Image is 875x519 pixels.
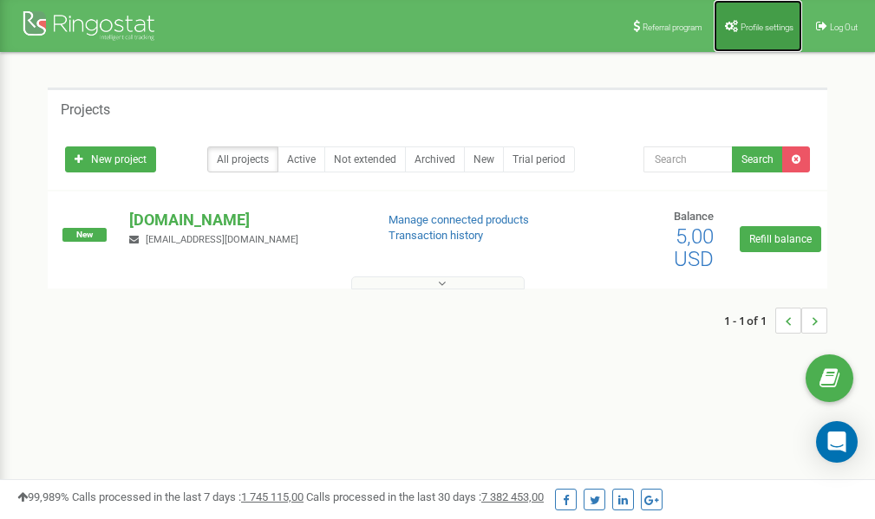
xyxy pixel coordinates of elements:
[740,226,821,252] a: Refill balance
[278,146,325,172] a: Active
[724,308,775,334] span: 1 - 1 of 1
[389,213,529,226] a: Manage connected products
[389,229,483,242] a: Transaction history
[207,146,278,172] a: All projects
[405,146,465,172] a: Archived
[732,146,783,172] button: Search
[830,23,858,32] span: Log Out
[481,490,544,503] u: 7 382 453,00
[17,490,69,503] span: 99,989%
[65,146,156,172] a: New project
[674,224,714,271] span: 5,00 USD
[464,146,504,172] a: New
[324,146,406,172] a: Not extended
[674,210,714,223] span: Balance
[61,102,110,118] h5: Projects
[241,490,304,503] u: 1 745 115,00
[741,23,793,32] span: Profile settings
[146,234,298,245] span: [EMAIL_ADDRESS][DOMAIN_NAME]
[503,146,575,172] a: Trial period
[643,146,733,172] input: Search
[816,421,858,463] div: Open Intercom Messenger
[62,228,107,242] span: New
[724,290,827,351] nav: ...
[72,490,304,503] span: Calls processed in the last 7 days :
[306,490,544,503] span: Calls processed in the last 30 days :
[643,23,702,32] span: Referral program
[129,209,360,231] p: [DOMAIN_NAME]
